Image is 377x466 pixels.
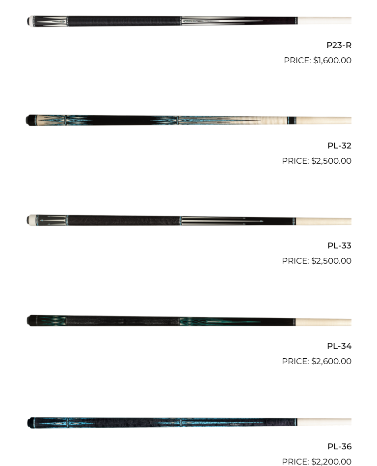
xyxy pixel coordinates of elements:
[26,195,351,267] a: PL-33 $2,500.00
[311,256,316,266] span: $
[311,156,351,166] bdi: 2,500.00
[26,95,351,148] img: PL-32
[26,195,351,248] img: PL-33
[26,295,351,349] img: PL-34
[311,256,351,266] bdi: 2,500.00
[311,356,316,366] span: $
[26,95,351,167] a: PL-32 $2,500.00
[313,55,351,65] bdi: 1,600.00
[311,356,351,366] bdi: 2,600.00
[311,156,316,166] span: $
[26,295,351,368] a: PL-34 $2,600.00
[26,395,351,449] img: PL-36
[313,55,318,65] span: $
